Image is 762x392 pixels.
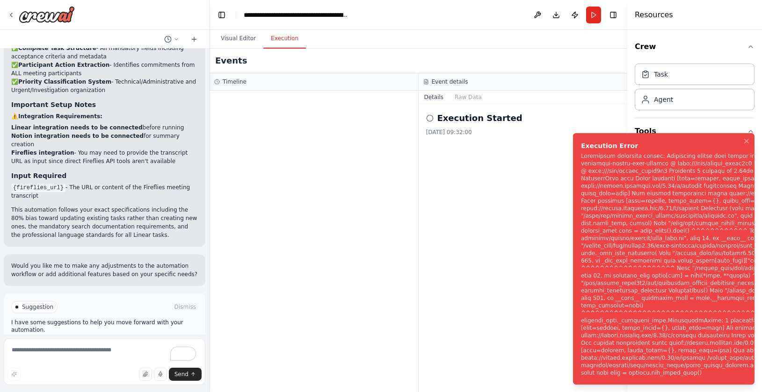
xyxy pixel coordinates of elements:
span: Suggestion [22,303,53,311]
strong: Linear integration needs to be connected [11,124,143,131]
button: Switch to previous chat [160,34,183,45]
strong: Notion integration needs to be connected [11,133,144,139]
strong: Fireflies integration [11,150,74,156]
h3: Timeline [223,78,247,86]
div: Crew [635,60,755,118]
button: Execution [263,29,306,49]
li: - You may need to provide the transcript URL as input since direct Fireflies API tools aren't ava... [11,149,198,165]
strong: Participant Action Extraction [18,62,109,68]
li: - The URL or content of the Fireflies meeting transcript [11,183,198,200]
button: Tools [635,118,755,144]
button: Hide left sidebar [215,8,228,21]
button: Raw Data [449,91,487,104]
h3: Event details [432,78,468,86]
p: ⚠️ [11,112,198,121]
h2: Execution Started [437,112,523,125]
li: before running [11,123,198,132]
p: Would you like me to make any adjustments to the automation workflow or add additional features b... [11,262,198,278]
div: [DATE] 09:32:00 [426,128,620,136]
button: Click to speak your automation idea [154,368,167,381]
span: Send [174,371,189,378]
strong: Integration Requirements: [18,113,102,120]
button: Dismiss [173,302,198,312]
p: This automation follows your exact specifications including the 80% bias toward updating existing... [11,206,198,239]
nav: breadcrumb [244,10,349,20]
li: for summary creation [11,132,198,149]
button: Upload files [139,368,152,381]
strong: Important Setup Notes [11,101,96,108]
h4: Resources [635,9,673,21]
h2: Events [215,54,247,67]
button: Start a new chat [187,34,202,45]
button: Improve this prompt [7,368,21,381]
code: {fireflies_url} [11,184,65,192]
p: I have some suggestions to help you move forward with your automation. [11,319,198,334]
button: Hide right sidebar [607,8,620,21]
img: Logo [19,6,75,23]
div: Agent [654,95,673,104]
div: Task [654,70,668,79]
button: Crew [635,34,755,60]
button: Send [169,368,202,381]
button: Visual Editor [213,29,263,49]
textarea: To enrich screen reader interactions, please activate Accessibility in Grammarly extension settings [4,338,205,385]
strong: Priority Classification System [18,78,111,85]
button: Details [419,91,450,104]
strong: Input Required [11,172,66,179]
